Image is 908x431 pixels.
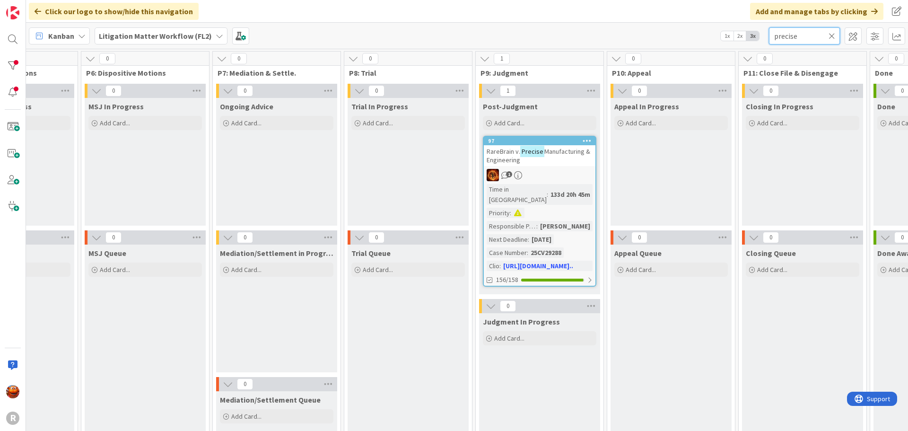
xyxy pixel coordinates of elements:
[20,1,43,13] span: Support
[231,53,247,64] span: 0
[484,137,595,145] div: 97
[487,208,510,218] div: Priority
[99,53,115,64] span: 0
[483,136,596,287] a: 97RareBrain v.PreciseManufacturing & EngineeringTRTime in [GEOGRAPHIC_DATA]:133d 20h 45mPriority:...
[631,85,647,97] span: 0
[480,68,592,78] span: P9: Judgment
[548,189,593,200] div: 133d 20h 45m
[231,412,262,421] span: Add Card...
[351,102,408,111] span: Trial In Progress
[631,232,647,243] span: 0
[750,3,883,20] div: Add and manage tabs by clicking
[487,147,520,156] span: RareBrain v.
[237,232,253,243] span: 0
[362,53,378,64] span: 0
[626,265,656,274] span: Add Card...
[487,247,527,258] div: Case Number
[625,53,641,64] span: 0
[547,189,548,200] span: :
[510,208,511,218] span: :
[220,395,321,405] span: Mediation/Settlement Queue
[6,6,19,19] img: Visit kanbanzone.com
[527,247,528,258] span: :
[237,85,253,97] span: 0
[231,265,262,274] span: Add Card...
[757,119,787,127] span: Add Card...
[757,265,787,274] span: Add Card...
[743,68,855,78] span: P11: Close File & Disengage
[520,146,544,157] mark: Precise
[877,102,895,111] span: Done
[888,53,904,64] span: 0
[368,85,384,97] span: 0
[483,102,538,111] span: Post-Judgment
[6,412,19,425] div: R
[488,138,595,144] div: 97
[494,334,524,343] span: Add Card...
[100,119,130,127] span: Add Card...
[6,385,19,398] img: KA
[100,265,130,274] span: Add Card...
[363,119,393,127] span: Add Card...
[220,248,333,258] span: Mediation/Settlement in Progress
[237,378,253,390] span: 0
[29,3,199,20] div: Click our logo to show/hide this navigation
[769,27,840,44] input: Quick Filter...
[612,68,723,78] span: P10: Appeal
[503,262,573,270] a: [URL][DOMAIN_NAME]..
[496,275,518,285] span: 156/158
[349,68,460,78] span: P8: Trial
[733,31,746,41] span: 2x
[506,171,512,177] span: 1
[538,221,593,231] div: [PERSON_NAME]
[757,53,773,64] span: 0
[494,53,510,64] span: 1
[487,261,499,271] div: Clio
[105,232,122,243] span: 0
[99,31,212,41] b: Litigation Matter Workflow (FL2)
[363,265,393,274] span: Add Card...
[88,248,126,258] span: MSJ Queue
[48,30,74,42] span: Kanban
[484,137,595,166] div: 97RareBrain v.PreciseManufacturing & Engineering
[487,184,547,205] div: Time in [GEOGRAPHIC_DATA]
[487,234,528,245] div: Next Deadline
[763,85,779,97] span: 0
[529,234,554,245] div: [DATE]
[487,169,499,181] img: TR
[88,102,144,111] span: MSJ In Progress
[368,232,384,243] span: 0
[614,102,679,111] span: Appeal In Progress
[218,68,329,78] span: P7: Mediation & Settle.
[494,119,524,127] span: Add Card...
[86,68,197,78] span: P6: Dispositive Motions
[105,85,122,97] span: 0
[763,232,779,243] span: 0
[487,147,590,164] span: Manufacturing & Engineering
[528,247,564,258] div: 25CV29288
[746,31,759,41] span: 3x
[746,102,813,111] span: Closing In Progress
[231,119,262,127] span: Add Card...
[626,119,656,127] span: Add Card...
[746,248,796,258] span: Closing Queue
[536,221,538,231] span: :
[351,248,391,258] span: Trial Queue
[499,261,501,271] span: :
[484,169,595,181] div: TR
[483,317,560,326] span: Judgment In Progress
[500,85,516,97] span: 1
[220,102,273,111] span: Ongoing Advice
[487,221,536,231] div: Responsible Paralegal
[721,31,733,41] span: 1x
[528,234,529,245] span: :
[614,248,662,258] span: Appeal Queue
[500,300,516,312] span: 0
